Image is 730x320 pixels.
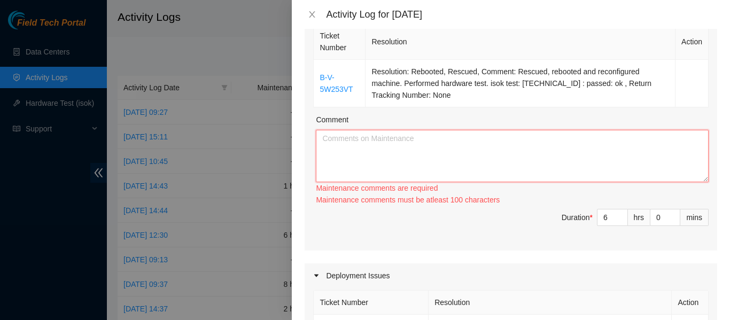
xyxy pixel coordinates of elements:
[314,291,429,315] th: Ticket Number
[305,10,320,20] button: Close
[628,209,650,226] div: hrs
[675,24,709,60] th: Action
[429,291,672,315] th: Resolution
[366,24,675,60] th: Resolution
[326,9,717,20] div: Activity Log for [DATE]
[316,194,709,206] div: Maintenance comments must be atleast 100 characters
[320,73,353,93] a: B-V-5W253VT
[314,24,366,60] th: Ticket Number
[562,212,593,223] div: Duration
[316,114,348,126] label: Comment
[308,10,316,19] span: close
[316,182,709,194] div: Maintenance comments are required
[313,272,320,279] span: caret-right
[366,60,675,107] td: Resolution: Rebooted, Rescued, Comment: Rescued, rebooted and reconfigured machine. Performed har...
[316,130,709,182] textarea: Comment
[305,263,717,288] div: Deployment Issues
[680,209,709,226] div: mins
[672,291,709,315] th: Action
